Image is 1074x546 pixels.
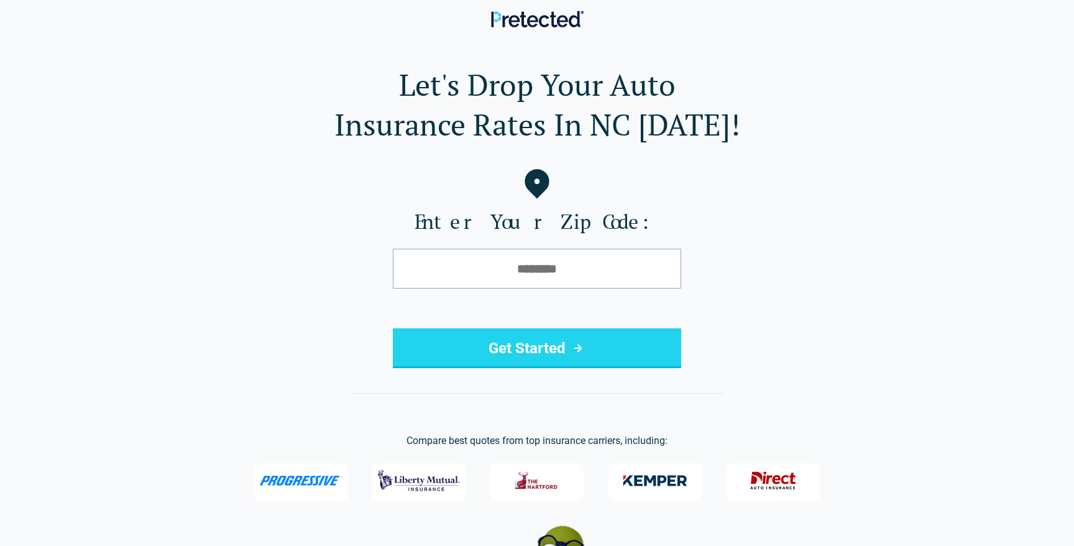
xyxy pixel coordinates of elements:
img: Kemper [614,465,696,497]
button: Get Started [393,328,681,368]
h1: Let's Drop Your Auto Insurance Rates In NC [DATE]! [20,65,1054,144]
img: Liberty Mutual [378,465,460,497]
img: Pretected [491,11,584,27]
img: Direct General [743,465,804,497]
label: Enter Your Zip Code: [20,209,1054,234]
img: Progressive [259,476,342,486]
img: The Hartford [507,465,567,497]
p: Compare best quotes from top insurance carriers, including: [20,433,1054,448]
